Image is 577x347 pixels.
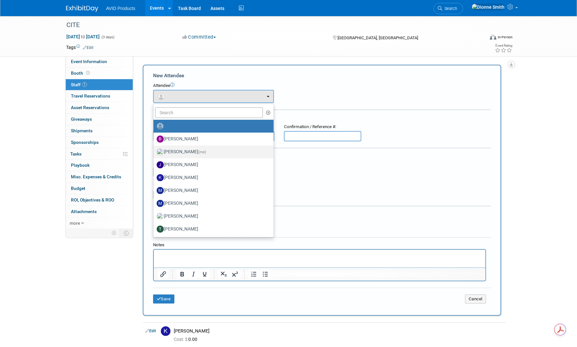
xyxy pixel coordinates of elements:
[66,148,133,160] a: Tasks
[71,163,90,168] span: Playbook
[157,147,267,157] label: [PERSON_NAME]
[71,140,99,145] span: Sponsorships
[71,93,110,98] span: Travel Reservations
[230,270,240,279] button: Superscript
[153,153,491,159] div: Cost:
[153,83,491,89] div: Attendee
[157,160,267,170] label: [PERSON_NAME]
[180,34,219,41] button: Committed
[109,229,120,237] td: Personalize Event Tab Strip
[83,45,93,50] a: Edit
[174,328,504,334] div: [PERSON_NAME]
[64,19,474,31] div: CITE
[101,35,114,39] span: (3 days)
[66,194,133,206] a: ROI, Objectives & ROO
[71,70,91,76] span: Booth
[71,128,93,133] span: Shipments
[495,44,512,47] div: Event Rating
[71,59,107,64] span: Event Information
[157,134,267,144] label: [PERSON_NAME]
[66,44,93,51] td: Tags
[158,270,169,279] button: Insert/edit link
[199,270,210,279] button: Underline
[434,3,463,14] a: Search
[284,124,361,130] div: Confirmation / Reference #:
[442,6,457,11] span: Search
[157,136,164,143] img: B.jpg
[153,295,174,304] button: Save
[157,123,164,130] img: Unassigned-User-Icon.png
[106,6,135,11] span: AVID Products
[66,183,133,194] a: Budget
[154,250,485,267] iframe: Rich Text Area
[157,185,267,196] label: [PERSON_NAME]
[120,229,133,237] td: Toggle Event Tabs
[71,197,114,202] span: ROI, Objectives & ROO
[71,209,97,214] span: Attachments
[71,117,92,122] span: Giveaways
[71,174,121,179] span: Misc. Expenses & Credits
[70,151,82,156] span: Tasks
[66,102,133,113] a: Asset Reservations
[66,137,133,148] a: Sponsorships
[153,242,486,248] div: Notes
[66,171,133,183] a: Misc. Expenses & Credits
[465,295,486,304] button: Cancel
[161,326,171,336] img: K.jpg
[157,198,267,209] label: [PERSON_NAME]
[66,125,133,136] a: Shipments
[157,200,164,207] img: M.jpg
[157,187,164,194] img: M.jpg
[66,206,133,217] a: Attachments
[80,34,86,39] span: to
[177,270,188,279] button: Bold
[490,34,496,40] img: Format-Inperson.png
[145,329,156,333] a: Edit
[66,114,133,125] a: Giveaways
[66,68,133,79] a: Booth
[66,79,133,90] a: Staff1
[188,270,199,279] button: Italic
[66,160,133,171] a: Playbook
[174,337,200,342] span: 0.00
[218,270,229,279] button: Subscript
[155,107,263,118] input: Search
[66,218,133,229] a: more
[260,270,271,279] button: Bullet list
[497,35,513,40] div: In-Person
[82,82,87,87] span: 1
[157,224,267,234] label: [PERSON_NAME]
[198,150,206,154] span: (me)
[153,114,491,121] div: Registration / Ticket Info (optional)
[71,105,109,110] span: Asset Reservations
[153,72,491,79] div: New Attendee
[70,220,80,226] span: more
[85,70,91,75] span: Booth not reserved yet
[153,211,491,217] div: Misc. Attachments & Notes
[66,56,133,67] a: Event Information
[249,270,259,279] button: Numbered list
[472,4,505,11] img: Dionne Smith
[66,34,100,40] span: [DATE] [DATE]
[157,226,164,233] img: T.jpg
[66,5,98,12] img: ExhibitDay
[66,90,133,102] a: Travel Reservations
[337,35,418,40] span: [GEOGRAPHIC_DATA], [GEOGRAPHIC_DATA]
[157,211,267,221] label: [PERSON_NAME]
[174,337,188,342] span: Cost: $
[157,174,164,181] img: K.jpg
[71,186,85,191] span: Budget
[157,161,164,168] img: J.jpg
[446,33,513,43] div: Event Format
[157,173,267,183] label: [PERSON_NAME]
[71,82,87,87] span: Staff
